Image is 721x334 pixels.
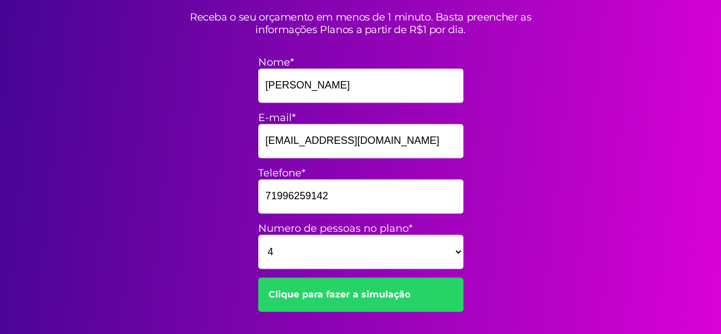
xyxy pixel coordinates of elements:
label: Nome* [258,56,463,69]
label: E-mail* [258,111,463,124]
label: Numero de pessoas no plano* [258,222,463,235]
label: Telefone* [258,167,463,179]
a: Clique para fazer a simulação [258,277,463,312]
p: Receba o seu orçamento em menos de 1 minuto. Basta preencher as informações Planos a partir de R$... [161,11,560,36]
